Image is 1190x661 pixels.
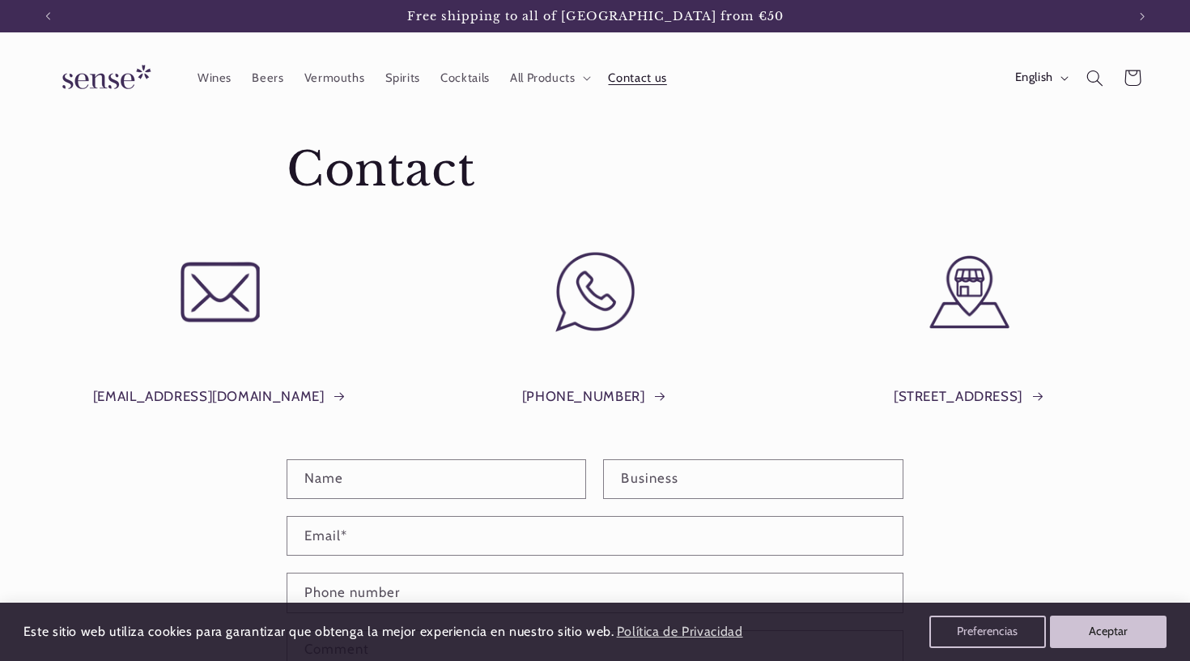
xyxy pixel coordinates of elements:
[93,385,347,409] a: [EMAIL_ADDRESS][DOMAIN_NAME]
[43,55,164,101] img: Sense
[294,60,375,96] a: Vermouths
[23,624,614,639] span: Este sitio web utiliza cookies para garantizar que obtenga la mejor experiencia en nuestro sitio ...
[440,70,490,86] span: Cocktails
[198,70,232,86] span: Wines
[187,60,241,96] a: Wines
[522,385,669,409] a: [PHONE_NUMBER]
[510,70,576,86] span: All Products
[431,60,500,96] a: Cocktails
[1005,62,1076,94] button: English
[499,60,598,96] summary: All Products
[385,70,420,86] span: Spirits
[1076,59,1113,96] summary: Search
[252,70,283,86] span: Beers
[36,49,171,108] a: Sense
[242,60,294,96] a: Beers
[608,70,666,86] span: Contact us
[287,140,903,200] h1: Contact
[598,60,678,96] a: Contact us
[1015,69,1053,87] span: English
[407,9,784,23] span: Free shipping to all of [GEOGRAPHIC_DATA] from €50
[894,385,1046,409] a: [STREET_ADDRESS]
[1050,616,1167,648] button: Aceptar
[304,70,365,86] span: Vermouths
[375,60,431,96] a: Spirits
[929,616,1046,648] button: Preferencias
[614,618,745,646] a: Política de Privacidad (opens in a new tab)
